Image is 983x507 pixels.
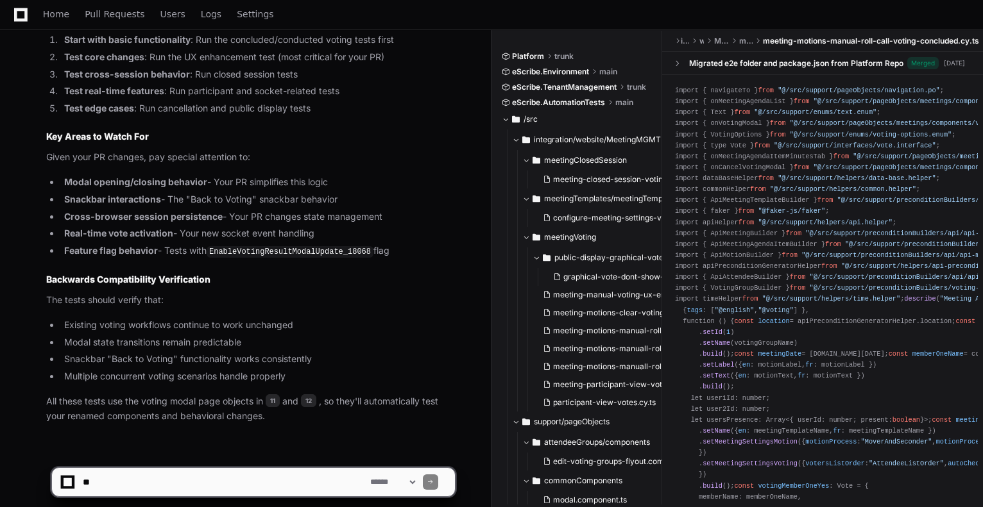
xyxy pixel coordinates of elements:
[904,295,936,303] span: describe
[758,207,825,215] span: "@faker-js/faker"
[758,350,801,358] span: meetingDate
[739,207,755,215] span: from
[544,437,650,447] span: attendeeGroups/components
[907,57,939,69] span: Merged
[538,376,676,394] button: meeting-participant-view-voting.cy.ts
[794,163,810,171] span: from
[703,427,730,435] span: setName
[46,274,210,285] strong: Backwards Compatibility Verification
[538,170,676,188] button: meeting-closed-session-voting.cy.ts
[46,150,455,165] p: Given your PR changes, pay special attention to:
[522,150,673,170] button: meetingClosedSession
[782,251,798,259] span: from
[714,36,728,46] span: MeetingMGMT
[60,50,455,65] li: : Run the UX enhancement test (most critical for your PR)
[85,10,144,18] span: Pull Requests
[512,51,544,62] span: Platform
[786,229,802,237] span: from
[739,372,746,379] span: en
[758,306,793,314] span: "@voting"
[553,344,767,354] span: meeting-motions-manuall-roll-call-voting-conducted.cy.ts
[512,411,663,432] button: support/pageObjects
[160,10,185,18] span: Users
[538,209,676,227] button: configure-meeting-settings-voting-tab.cy.ts
[64,211,223,222] strong: Cross-browser session persistence
[699,36,704,46] span: website
[534,417,610,427] span: support/pageObjects
[715,306,755,314] span: "@english"
[538,394,676,411] button: participant-view-votes.cy.ts
[512,97,605,108] span: eScribe.AutomationTests
[538,340,676,358] button: meeting-motions-manuall-roll-call-voting-conducted.cy.ts
[524,114,538,124] span: /src
[553,362,768,372] span: meeting-motions-manuall-roll-call-voting-participant.cy.ts
[64,194,161,204] strong: Snackbar interactions
[703,438,798,445] span: setMeetingSettingsMotion
[60,84,455,99] li: : Run participant and socket-related tests
[64,245,158,256] strong: Feature flag behavior
[703,328,722,336] span: setId
[790,131,952,138] span: "@/src/support/enums/voting-options.enum"
[739,427,746,435] span: en
[544,194,673,204] span: meetingTemplates/meetingTemplateConfigureMeetingSettings
[689,58,903,69] div: Migrated e2e folder and package.json from Platform Repo
[544,155,627,165] span: meetingClosedSession
[60,33,455,47] li: : Run the concluded/conducted voting tests first
[825,240,841,248] span: from
[64,85,164,96] strong: Test real-time features
[43,10,69,18] span: Home
[703,350,722,358] span: build
[734,317,754,325] span: const
[770,119,786,127] span: from
[739,219,755,226] span: from
[770,185,916,193] span: "@/src/support/helpers/common.helper"
[538,358,676,376] button: meeting-motions-manuall-roll-call-voting-participant.cy.ts
[758,87,774,94] span: from
[60,244,455,259] li: - Tests with flag
[64,51,144,62] strong: Test core changes
[734,108,750,116] span: from
[742,295,758,303] span: from
[538,286,676,304] button: meeting-manual-voting-ux-enhancement.cy.ts
[538,322,676,340] button: meeting-motions-manual-roll-call-voting-concluded.cy.ts
[512,112,520,127] svg: Directory
[60,352,455,367] li: Snackbar "Back to Voting" functionality works consistently
[790,273,806,281] span: from
[778,174,936,182] span: "@/src/support/helpers/data-base.helper"
[681,36,689,46] span: integration
[64,228,173,238] strong: Real-time vote activation
[554,51,574,62] span: trunk
[627,82,646,92] span: trunk
[554,253,683,263] span: public-display-graphical-vote-results
[46,131,149,142] strong: Key Areas to Watch For
[533,153,540,168] svg: Directory
[60,335,455,350] li: Modal state transitions remain predictable
[548,268,686,286] button: graphical-vote-dont-show-votes.cy.ts
[553,326,765,336] span: meeting-motions-manual-roll-call-voting-concluded.cy.ts
[512,82,617,92] span: eScribe.TenantManagement
[522,227,673,247] button: meetingVoting
[805,438,857,445] span: motionProcess
[266,394,280,407] span: 11
[553,308,683,318] span: meeting-motions-clear-voting.cy.ts
[553,213,714,223] span: configure-meeting-settings-voting-tab.cy.ts
[522,414,530,429] svg: Directory
[703,372,730,379] span: setText
[301,394,316,407] span: 12
[522,132,530,147] svg: Directory
[770,131,786,138] span: from
[703,339,730,347] span: setName
[763,36,979,46] span: meeting-motions-manual-roll-call-voting-concluded.cy.ts
[805,361,813,369] span: fr
[754,108,876,116] span: "@/src/support/enums/text.enum"
[207,246,373,258] code: EnableVotingResultModalUpdate_18068
[60,192,455,207] li: - The "Back to Voting" snackbar behavior
[64,69,190,79] strong: Test cross-session behavior
[512,129,663,150] button: integration/website/MeetingMGMT
[861,438,932,445] span: "MoverAndSeconder"
[778,87,940,94] span: "@/src/support/pageObjects/navigation.po"
[201,10,221,18] span: Logs
[774,142,936,149] span: "@/src/support/interfaces/vote.interface"
[758,174,774,182] span: from
[734,350,754,358] span: const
